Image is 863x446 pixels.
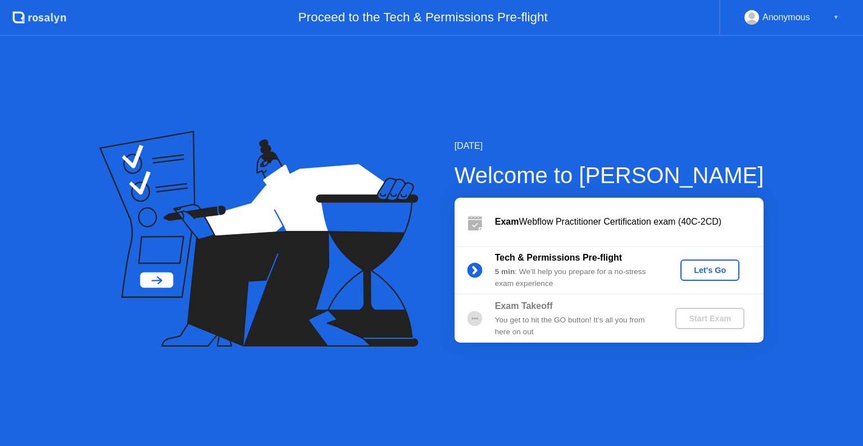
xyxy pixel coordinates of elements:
b: Exam [495,217,519,226]
button: Start Exam [675,308,744,329]
div: Webflow Practitioner Certification exam (40C-2CD) [495,215,764,229]
div: : We’ll help you prepare for a no-stress exam experience [495,266,657,289]
div: Let's Go [685,266,735,275]
b: Tech & Permissions Pre-flight [495,253,622,262]
div: Welcome to [PERSON_NAME] [455,158,764,192]
b: 5 min [495,267,515,276]
div: [DATE] [455,139,764,153]
button: Let's Go [680,260,739,281]
div: ▼ [833,10,839,25]
div: You get to hit the GO button! It’s all you from here on out [495,315,657,338]
div: Start Exam [680,314,740,323]
div: Anonymous [762,10,810,25]
b: Exam Takeoff [495,301,553,311]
